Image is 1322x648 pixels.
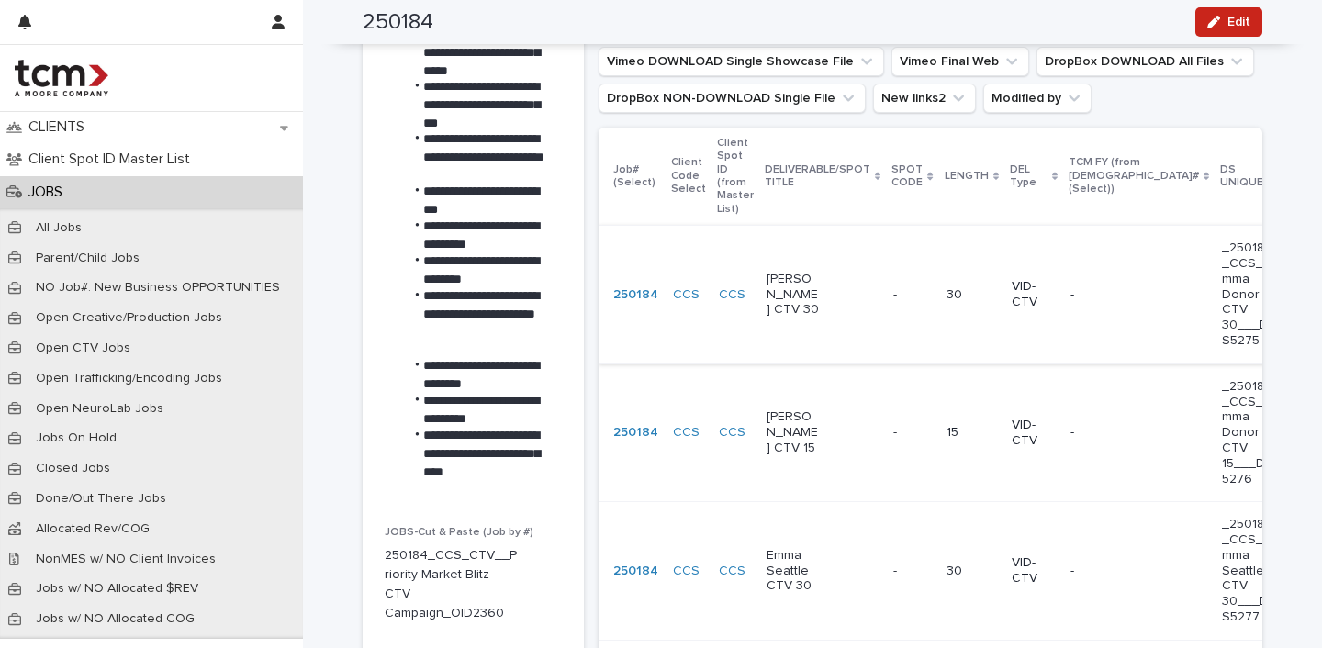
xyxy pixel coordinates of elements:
[21,611,209,627] p: Jobs w/ NO Allocated COG
[613,564,658,579] a: 250184
[1195,7,1262,37] button: Edit
[767,409,821,455] p: [PERSON_NAME] CTV 15
[613,425,658,441] a: 250184
[673,425,700,441] a: CCS
[21,581,213,597] p: Jobs w/ NO Allocated $REV
[613,160,660,194] p: Job# (Select)
[21,491,181,507] p: Done/Out There Jobs
[599,47,884,76] button: Vimeo DOWNLOAD Single Showcase File
[613,287,658,303] a: 250184
[1012,418,1056,449] p: VID-CTV
[983,84,1092,113] button: Modified by
[1070,425,1125,441] p: -
[717,133,754,219] p: Client Spot ID (from Master List)
[21,220,96,236] p: All Jobs
[21,461,125,476] p: Closed Jobs
[1222,517,1276,625] p: _250184_CCS_Emma Seattle CTV 30___DS5277
[21,251,154,266] p: Parent/Child Jobs
[719,287,745,303] a: CCS
[21,401,178,417] p: Open NeuroLab Jobs
[21,521,164,537] p: Allocated Rev/COG
[673,287,700,303] a: CCS
[719,425,745,441] a: CCS
[21,371,237,386] p: Open Trafficking/Encoding Jobs
[891,160,923,194] p: SPOT CODE
[15,60,108,96] img: 4hMmSqQkux38exxPVZHQ
[891,47,1029,76] button: Vimeo Final Web
[947,425,997,441] p: 15
[1010,160,1048,194] p: DEL Type
[385,527,533,538] span: JOBS-Cut & Paste (Job by #)
[947,287,997,303] p: 30
[21,280,295,296] p: NO Job#: New Business OPPORTUNITIES
[1222,240,1276,349] p: _250184_CCS_Emma Donor CTV 30___DS5275
[1012,555,1056,587] p: VID-CTV
[671,152,706,199] p: Client Code Select
[385,546,518,622] p: 250184_CCS_CTV__Priority Market Blitz CTV Campaign_OID2360
[719,564,745,579] a: CCS
[947,564,997,579] p: 30
[893,421,901,441] p: -
[1220,160,1268,194] p: DS UNIQUE
[363,9,433,36] h2: 250184
[21,552,230,567] p: NonMES w/ NO Client Invoices
[21,341,145,356] p: Open CTV Jobs
[21,118,99,136] p: CLIENTS
[765,160,870,194] p: DELIVERABLE/SPOT TITLE
[1036,47,1254,76] button: DropBox DOWNLOAD All Files
[893,284,901,303] p: -
[1222,379,1276,487] p: _250184_CCS_Emma Donor CTV 15___DS5276
[599,84,866,113] button: DropBox NON-DOWNLOAD Single File
[1070,564,1125,579] p: -
[893,560,901,579] p: -
[767,548,821,594] p: Emma Seattle CTV 30
[21,310,237,326] p: Open Creative/Production Jobs
[21,184,77,201] p: JOBS
[1069,152,1199,199] p: TCM FY (from [DEMOGRAPHIC_DATA]# (Select))
[767,272,821,318] p: [PERSON_NAME] CTV 30
[1012,279,1056,310] p: VID-CTV
[1227,16,1250,28] span: Edit
[673,564,700,579] a: CCS
[945,166,989,186] p: LENGTH
[21,430,131,446] p: Jobs On Hold
[1070,287,1125,303] p: -
[21,151,205,168] p: Client Spot ID Master List
[873,84,976,113] button: New links2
